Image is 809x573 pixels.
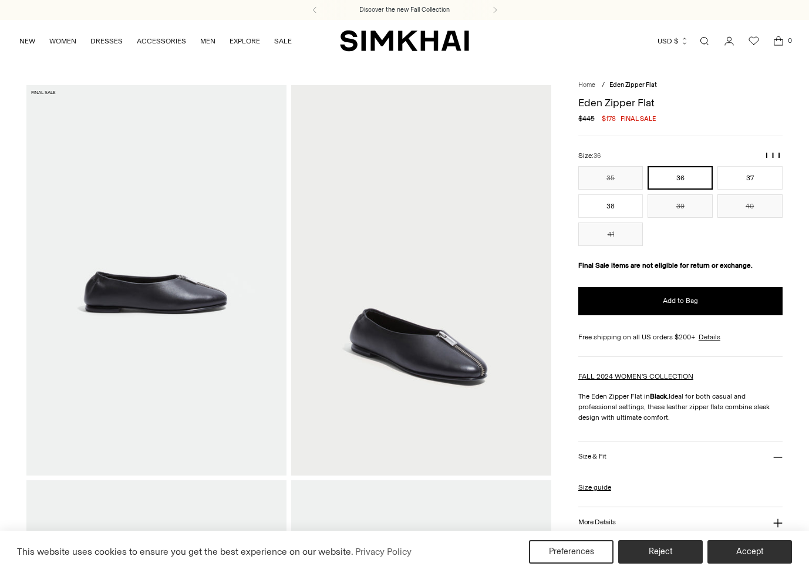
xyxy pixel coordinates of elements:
[707,540,792,564] button: Accept
[49,28,76,54] a: WOMEN
[353,543,413,561] a: Privacy Policy (opens in a new tab)
[26,85,286,475] img: Eden Zipper Flat
[578,442,783,472] button: Size & Fit
[602,80,605,90] div: /
[650,392,669,400] strong: Black.
[578,507,783,537] button: More Details
[578,482,611,493] a: Size guide
[594,152,601,160] span: 36
[90,28,123,54] a: DRESSES
[529,540,614,564] button: Preferences
[274,28,292,54] a: SALE
[717,194,783,218] button: 40
[578,97,783,108] h1: Eden Zipper Flat
[340,29,469,52] a: SIMKHAI
[699,332,720,342] a: Details
[784,35,795,46] span: 0
[618,540,703,564] button: Reject
[578,80,783,90] nav: breadcrumbs
[19,28,35,54] a: NEW
[578,287,783,315] button: Add to Bag
[717,166,783,190] button: 37
[578,332,783,342] div: Free shipping on all US orders $200+
[578,113,595,124] s: $445
[17,546,353,557] span: This website uses cookies to ensure you get the best experience on our website.
[359,5,450,15] a: Discover the new Fall Collection
[578,453,606,460] h3: Size & Fit
[578,81,595,89] a: Home
[578,166,643,190] button: 35
[648,194,713,218] button: 39
[578,223,643,246] button: 41
[767,29,790,53] a: Open cart modal
[137,28,186,54] a: ACCESSORIES
[578,261,753,269] strong: Final Sale items are not eligible for return or exchange.
[648,166,713,190] button: 36
[578,372,693,380] a: FALL 2024 WOMEN'S COLLECTION
[717,29,741,53] a: Go to the account page
[230,28,260,54] a: EXPLORE
[578,194,643,218] button: 38
[609,81,657,89] span: Eden Zipper Flat
[200,28,215,54] a: MEN
[658,28,689,54] button: USD $
[693,29,716,53] a: Open search modal
[578,518,615,526] h3: More Details
[291,85,551,475] img: Eden Zipper Flat
[578,150,601,161] label: Size:
[663,296,698,306] span: Add to Bag
[578,391,783,423] p: The Eden Zipper Flat in Ideal for both casual and professional settings, these leather zipper fla...
[602,113,616,124] span: $178
[742,29,766,53] a: Wishlist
